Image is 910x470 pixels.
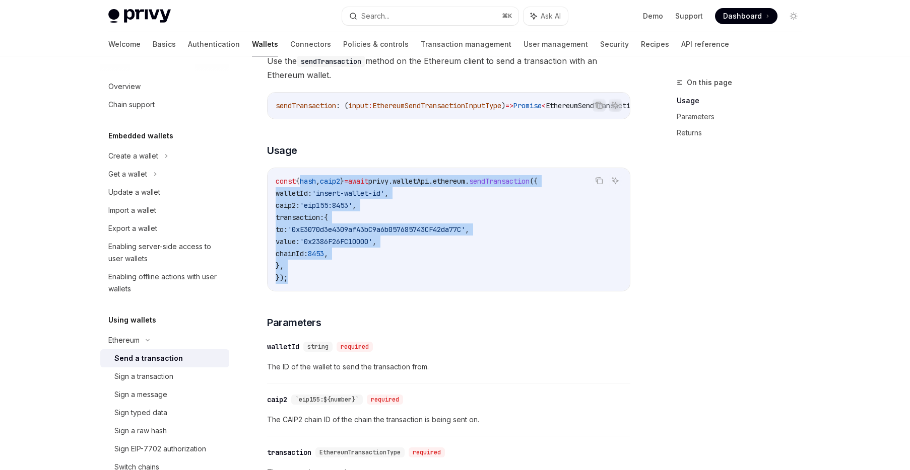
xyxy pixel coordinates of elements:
span: 'insert-wallet-id' [312,189,384,198]
span: Dashboard [723,11,762,21]
span: 8453 [308,249,324,258]
span: }); [276,273,288,282]
div: Export a wallet [108,222,157,234]
a: Authentication [188,32,240,56]
span: chainId: [276,249,308,258]
a: Import a wallet [100,201,229,219]
span: hash [300,177,316,186]
div: transaction [267,447,311,457]
span: , [384,189,388,198]
span: On this page [687,76,732,89]
button: Ask AI [524,7,568,25]
span: < [542,101,546,110]
a: Support [675,11,703,21]
a: Recipes [641,32,669,56]
h5: Using wallets [108,314,156,326]
span: privy [368,177,388,186]
button: Toggle dark mode [786,8,802,24]
span: } [340,177,344,186]
span: ethereum [433,177,465,186]
div: Get a wallet [108,168,147,180]
div: Search... [361,10,389,22]
span: const [276,177,296,186]
div: walletId [267,342,299,352]
span: , [316,177,320,186]
a: Chain support [100,96,229,114]
span: EthereumSendTransactionResponseType [546,101,687,110]
a: Usage [677,93,810,109]
div: Update a wallet [108,186,160,198]
h5: Embedded wallets [108,130,173,142]
a: Wallets [252,32,278,56]
a: Enabling offline actions with user wallets [100,268,229,298]
div: Overview [108,81,141,93]
button: Ask AI [609,99,622,112]
span: Ask AI [541,11,561,21]
div: Sign a transaction [114,370,173,382]
span: 'eip155:8453' [300,201,352,210]
button: Copy the contents from the code block [593,99,606,112]
span: Use the method on the Ethereum client to send a transaction with an Ethereum wallet. [267,54,630,82]
a: Sign EIP-7702 authorization [100,440,229,458]
span: EthereumTransactionType [319,448,401,456]
span: string [307,343,329,351]
span: transaction: [276,213,324,222]
span: . [465,177,469,186]
div: Ethereum [108,334,140,346]
div: Enabling offline actions with user wallets [108,271,223,295]
a: Transaction management [421,32,511,56]
span: Promise [513,101,542,110]
a: Policies & controls [343,32,409,56]
div: Sign a raw hash [114,425,167,437]
span: { [296,177,300,186]
span: }, [276,261,284,270]
span: { [324,213,328,222]
span: caip2: [276,201,300,210]
button: Ask AI [609,174,622,187]
span: The ID of the wallet to send the transaction from. [267,361,630,373]
div: Enabling server-side access to user wallets [108,241,223,265]
a: Welcome [108,32,141,56]
div: Send a transaction [114,352,183,364]
a: Update a wallet [100,183,229,201]
span: caip2 [320,177,340,186]
span: , [372,237,376,246]
a: Basics [153,32,176,56]
button: Copy the contents from the code block [593,174,606,187]
a: Sign a message [100,385,229,404]
span: await [348,177,368,186]
span: = [344,177,348,186]
a: API reference [681,32,729,56]
span: value: [276,237,300,246]
a: Parameters [677,109,810,125]
span: . [388,177,393,186]
span: walletId: [276,189,312,198]
div: required [409,447,445,457]
div: Import a wallet [108,204,156,216]
div: Sign EIP-7702 authorization [114,443,206,455]
a: Demo [643,11,663,21]
div: caip2 [267,395,287,405]
div: required [337,342,373,352]
a: Returns [677,125,810,141]
span: Usage [267,143,297,158]
a: Connectors [290,32,331,56]
span: , [465,225,469,234]
span: ⌘ K [502,12,512,20]
div: Sign a message [114,388,167,401]
div: Chain support [108,99,155,111]
span: ) [501,101,505,110]
span: , [324,249,328,258]
div: required [367,395,403,405]
a: Overview [100,77,229,96]
span: . [429,177,433,186]
div: Create a wallet [108,150,158,162]
span: sendTransaction [469,177,530,186]
a: Export a wallet [100,219,229,238]
span: => [505,101,513,110]
span: , [352,201,356,210]
a: Sign a transaction [100,367,229,385]
span: input [348,101,368,110]
span: : ( [336,101,348,110]
a: User management [524,32,588,56]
